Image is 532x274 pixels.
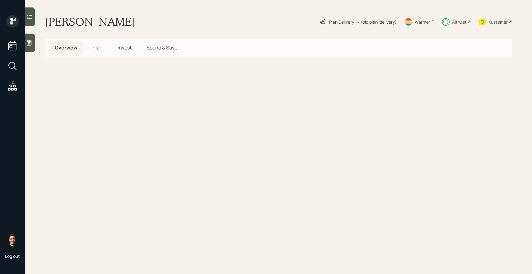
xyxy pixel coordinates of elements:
[329,19,354,25] div: Plan Delivery
[488,19,508,25] div: Kustomer
[452,19,467,25] div: Altruist
[415,19,430,25] div: Warmer
[55,44,77,51] span: Overview
[147,44,177,51] span: Spend & Save
[92,44,103,51] span: Plan
[357,19,397,25] div: • (old plan-delivery)
[118,44,132,51] span: Invest
[45,15,135,29] h1: [PERSON_NAME]
[5,253,20,259] div: Log out
[6,233,19,246] img: sami-boghos-headshot.png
